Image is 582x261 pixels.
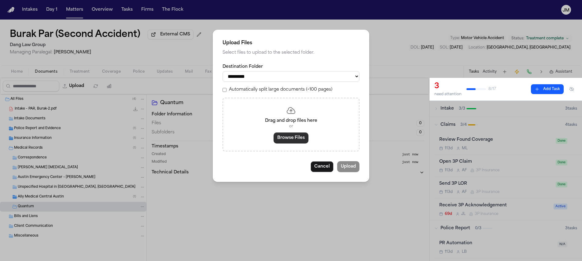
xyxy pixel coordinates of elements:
[230,124,352,129] p: or
[274,132,308,143] button: Browse Files
[229,87,332,93] label: Automatically split large documents (>100 pages)
[223,64,359,70] label: Destination Folder
[230,118,352,124] p: Drag and drop files here
[531,84,564,94] button: Add Task
[223,39,359,47] h2: Upload Files
[434,92,462,97] div: need attention
[434,82,462,91] div: 3
[311,161,333,172] button: Cancel
[488,87,496,92] span: 8 / 17
[337,161,359,172] button: Upload
[223,49,359,56] p: Select files to upload to the selected folder.
[566,84,577,94] button: Hide completed tasks (⌘⇧H)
